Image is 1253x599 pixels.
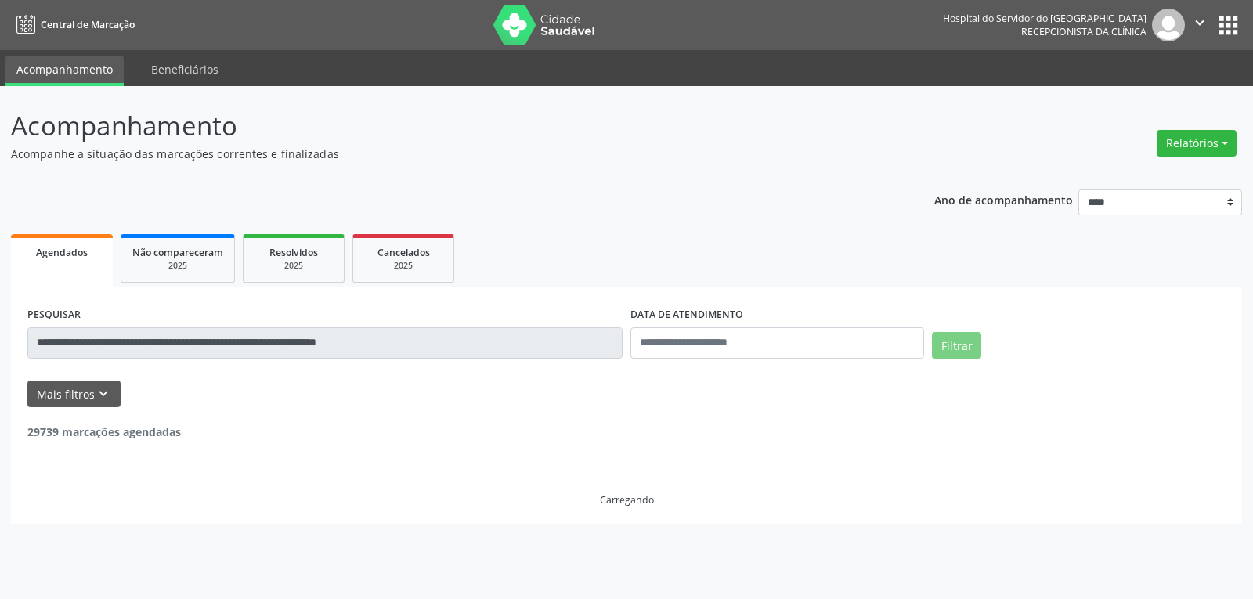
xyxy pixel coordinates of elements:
span: Recepcionista da clínica [1021,25,1146,38]
div: Carregando [600,493,654,507]
span: Central de Marcação [41,18,135,31]
button: apps [1215,12,1242,39]
label: DATA DE ATENDIMENTO [630,303,743,327]
label: PESQUISAR [27,303,81,327]
button: Mais filtroskeyboard_arrow_down [27,381,121,408]
div: Hospital do Servidor do [GEOGRAPHIC_DATA] [943,12,1146,25]
button: Relatórios [1157,130,1237,157]
a: Central de Marcação [11,12,135,38]
p: Acompanhe a situação das marcações correntes e finalizadas [11,146,872,162]
img: img [1152,9,1185,41]
button: Filtrar [932,332,981,359]
i:  [1191,14,1208,31]
div: 2025 [364,260,442,272]
span: Resolvidos [269,246,318,259]
span: Cancelados [377,246,430,259]
a: Acompanhamento [5,56,124,86]
div: 2025 [255,260,333,272]
i: keyboard_arrow_down [95,385,112,402]
p: Acompanhamento [11,106,872,146]
span: Não compareceram [132,246,223,259]
div: 2025 [132,260,223,272]
p: Ano de acompanhamento [934,189,1073,209]
button:  [1185,9,1215,41]
a: Beneficiários [140,56,229,83]
span: Agendados [36,246,88,259]
strong: 29739 marcações agendadas [27,424,181,439]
